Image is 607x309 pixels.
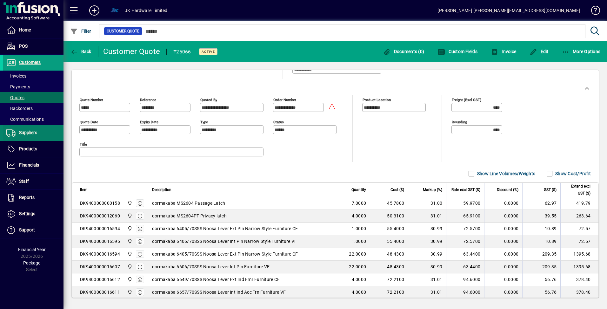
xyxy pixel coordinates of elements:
[126,238,133,245] span: Wellington
[126,276,133,283] span: Wellington
[560,286,598,299] td: 378.40
[70,29,91,34] span: Filter
[522,286,560,299] td: 56.76
[497,186,518,193] span: Discount (%)
[125,5,167,16] div: JK Hardware Limited
[126,225,133,232] span: Wellington
[408,248,446,261] td: 30.99
[80,238,120,244] div: DK9400000016595
[522,210,560,223] td: 39.55
[484,248,522,261] td: 0.0000
[370,273,408,286] td: 72.2100
[436,46,479,57] button: Custom Fields
[3,222,63,238] a: Support
[80,186,88,193] span: Item
[484,223,522,235] td: 0.0000
[18,247,46,252] span: Financial Year
[126,251,133,257] span: Wellington
[349,251,366,257] span: 22.0000
[80,213,120,219] div: DK9400000012060
[3,22,63,38] a: Home
[3,81,63,92] a: Payments
[3,125,63,141] a: Suppliers
[560,273,598,286] td: 378.40
[450,238,480,244] div: 72.5700
[352,289,366,295] span: 4.0000
[80,97,103,102] mat-label: Quote number
[408,273,446,286] td: 31.01
[19,162,39,168] span: Financials
[152,200,225,206] span: dormakaba MS2604 Passage Latch
[450,289,480,295] div: 94.6000
[152,276,280,283] span: dormakaba 6649/70SSS Noosa Lever Ext Ind Emr Furniture CF
[408,286,446,299] td: 31.01
[450,264,480,270] div: 63.4400
[522,273,560,286] td: 56.76
[103,46,160,57] div: Customer Quote
[80,289,120,295] div: DK9400000016611
[383,49,424,54] span: Documents (0)
[522,248,560,261] td: 209.35
[200,97,217,102] mat-label: Quoted by
[80,142,87,146] mat-label: Title
[107,28,139,34] span: Customer Quote
[19,227,35,232] span: Support
[423,186,442,193] span: Markup (%)
[370,223,408,235] td: 55.4000
[19,27,31,32] span: Home
[451,186,480,193] span: Rate excl GST ($)
[126,289,133,296] span: Wellington
[6,73,26,79] span: Invoices
[3,92,63,103] a: Quotes
[349,264,366,270] span: 22.0000
[6,117,44,122] span: Communications
[484,286,522,299] td: 0.0000
[19,60,41,65] span: Customers
[522,261,560,273] td: 209.35
[450,213,480,219] div: 65.9100
[352,213,366,219] span: 4.0000
[370,248,408,261] td: 48.4300
[586,1,599,22] a: Knowledge Base
[80,276,120,283] div: DK9400000016612
[140,120,158,124] mat-label: Expiry date
[152,213,227,219] span: dormakaba MS2604PT Privacy latch
[562,49,601,54] span: More Options
[522,235,560,248] td: 10.89
[126,212,133,219] span: Wellington
[80,225,120,232] div: DK9400000016594
[560,210,598,223] td: 263.64
[560,197,598,210] td: 419.79
[408,235,446,248] td: 30.99
[484,210,522,223] td: 0.0000
[3,114,63,125] a: Communications
[69,25,93,37] button: Filter
[126,263,133,270] span: Wellington
[140,97,156,102] mat-label: Reference
[3,38,63,54] a: POS
[489,46,518,57] button: Invoice
[352,276,366,283] span: 4.0000
[390,186,404,193] span: Cost ($)
[70,49,91,54] span: Back
[560,235,598,248] td: 72.57
[476,170,535,177] label: Show Line Volumes/Weights
[452,97,481,102] mat-label: Freight (excl GST)
[554,170,591,177] label: Show Cost/Profit
[80,200,120,206] div: DK9400000000158
[6,95,24,100] span: Quotes
[19,44,28,49] span: POS
[363,97,391,102] mat-label: Product location
[152,264,270,270] span: dormakaba 6606/70SSS Noosa Lever Int Pln Furniture VF
[104,5,125,16] button: Profile
[173,47,191,57] div: #25066
[408,223,446,235] td: 30.99
[69,46,93,57] button: Back
[528,46,550,57] button: Edit
[560,261,598,273] td: 1395.68
[126,200,133,207] span: Wellington
[152,225,298,232] span: dormakaba 6405/70SSS Noosa Lever Ext Pln Narrow Style Furniture CF
[352,200,366,206] span: 7.0000
[273,120,284,124] mat-label: Status
[352,225,366,232] span: 1.0000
